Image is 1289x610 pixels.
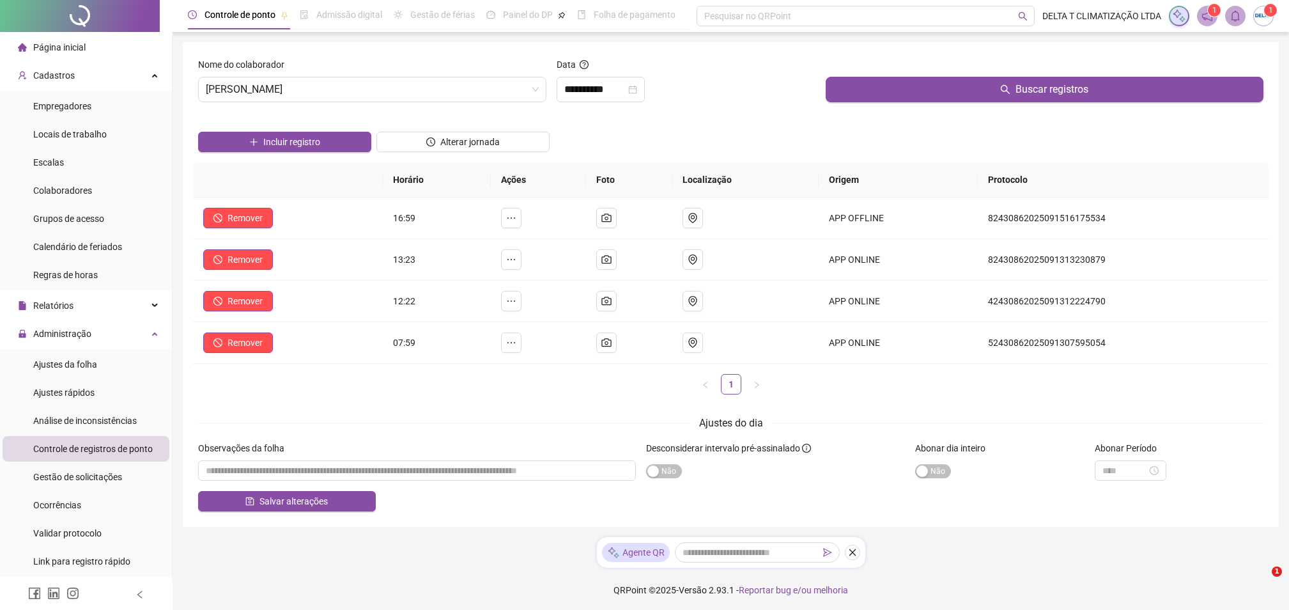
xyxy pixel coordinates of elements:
span: ellipsis [506,296,516,306]
span: facebook [28,587,41,600]
span: clock-circle [426,137,435,146]
span: camera [601,296,612,306]
span: Grupos de acesso [33,214,104,224]
span: 1 [1269,6,1273,15]
span: Desconsiderar intervalo pré-assinalado [646,443,800,453]
span: Painel do DP [503,10,553,20]
span: stop [213,214,222,223]
sup: 1 [1208,4,1221,17]
img: sparkle-icon.fc2bf0ac1784a2077858766a79e2daf3.svg [1172,9,1186,23]
label: Abonar dia inteiro [915,441,994,455]
span: 13:23 [393,254,415,265]
span: Folha de pagamento [594,10,675,20]
span: Administração [33,329,91,339]
span: file [18,301,27,310]
button: Remover [203,249,273,270]
span: ellipsis [506,213,516,223]
span: 12:22 [393,296,415,306]
button: Alterar jornada [376,132,550,152]
span: DELTA T CLIMATIZAÇÃO LTDA [1042,9,1161,23]
span: Cadastros [33,70,75,81]
span: instagram [66,587,79,600]
span: search [1018,12,1028,21]
span: info-circle [802,444,811,453]
sup: Atualize o seu contato no menu Meus Dados [1264,4,1277,17]
span: search [1000,84,1010,95]
span: bell [1230,10,1241,22]
span: environment [688,213,698,223]
span: linkedin [47,587,60,600]
span: camera [601,213,612,223]
span: Data [557,59,576,70]
span: Validar protocolo [33,528,102,538]
td: 42430862025091312224790 [978,281,1269,322]
span: Link para registro rápido [33,556,130,567]
span: 16:59 [393,213,415,223]
button: Salvar alterações [198,491,376,512]
span: Relatórios [33,301,73,311]
span: notification [1201,10,1213,22]
span: Ajustes rápidos [33,387,95,398]
span: 1 [1212,6,1217,15]
span: Colaboradores [33,185,92,196]
span: Ajustes do dia [699,417,763,429]
span: right [753,381,760,389]
img: sparkle-icon.fc2bf0ac1784a2077858766a79e2daf3.svg [607,546,620,559]
span: plus [249,137,258,146]
th: Ações [491,162,587,198]
td: APP OFFLINE [819,198,978,239]
span: user-add [18,71,27,80]
a: Alterar jornada [376,138,550,148]
td: 82430862025091516175534 [978,198,1269,239]
span: environment [688,254,698,265]
span: environment [688,296,698,306]
span: save [245,497,254,506]
span: send [823,548,832,557]
td: APP ONLINE [819,239,978,281]
span: Controle de ponto [205,10,275,20]
button: Remover [203,332,273,353]
span: Remover [228,336,263,350]
li: Página anterior [695,374,716,395]
span: Análise de inconsistências [33,416,137,426]
img: 1782 [1254,6,1273,26]
span: dashboard [486,10,495,19]
iframe: Intercom live chat [1246,567,1276,597]
span: clock-circle [188,10,197,19]
span: home [18,43,27,52]
span: stop [213,297,222,306]
li: Próxima página [746,374,767,395]
span: camera [601,338,612,348]
span: Escalas [33,157,64,168]
span: Regras de horas [33,270,98,280]
span: WAGNER VITOR OLIVEIRA DA SILVA [206,77,539,102]
button: Buscar registros [826,77,1263,102]
span: ellipsis [506,254,516,265]
span: Remover [228,253,263,267]
span: left [135,590,144,599]
span: Ocorrências [33,500,81,510]
td: APP ONLINE [819,281,978,322]
span: sun [394,10,403,19]
th: Origem [819,162,978,198]
span: Controle de registros de ponto [33,444,153,454]
span: environment [688,338,698,348]
th: Horário [383,162,491,198]
span: left [702,381,709,389]
label: Observações da folha [198,441,293,455]
span: Incluir registro [263,135,320,149]
span: camera [601,254,612,265]
button: left [695,374,716,395]
a: 1 [722,375,741,394]
button: Incluir registro [198,132,371,152]
span: pushpin [281,12,288,19]
td: APP ONLINE [819,322,978,364]
th: Localização [672,162,819,198]
span: question-circle [580,60,589,69]
label: Abonar Período [1095,441,1165,455]
th: Protocolo [978,162,1269,198]
span: book [577,10,586,19]
span: Calendário de feriados [33,242,122,252]
button: right [746,374,767,395]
